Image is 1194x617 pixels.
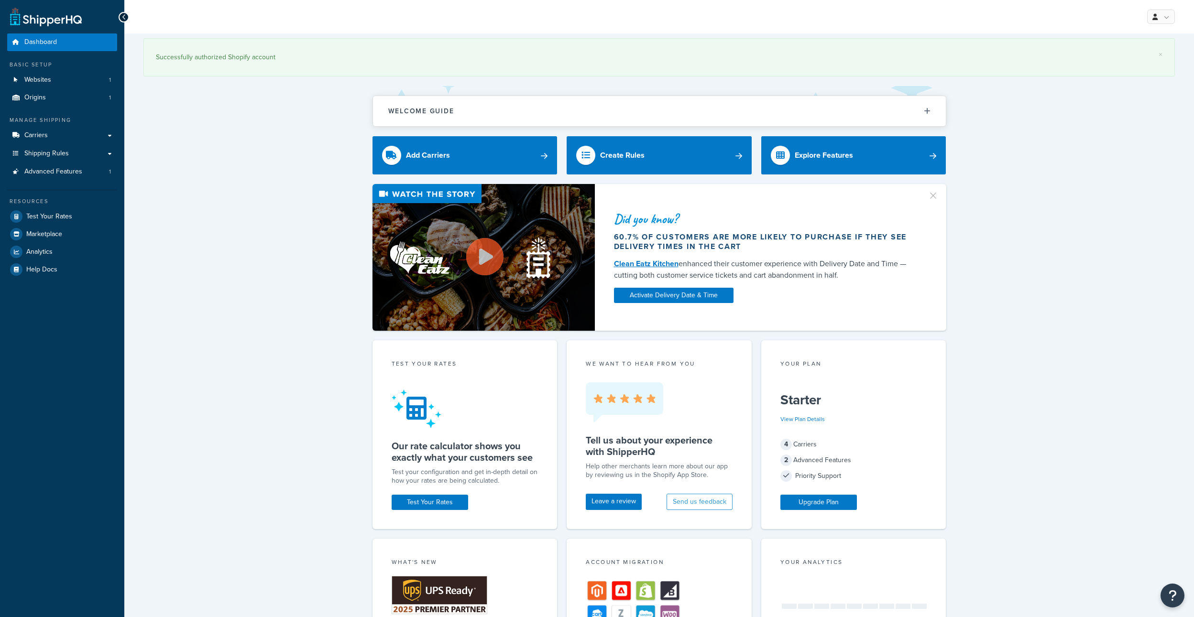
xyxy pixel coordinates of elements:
[586,462,733,479] p: Help other merchants learn more about our app by reviewing us in the Shopify App Store.
[109,168,111,176] span: 1
[586,359,733,368] p: we want to hear from you
[7,208,117,225] a: Test Your Rates
[780,558,927,569] div: Your Analytics
[667,494,733,510] button: Send us feedback
[7,243,117,260] a: Analytics
[780,359,927,370] div: Your Plan
[586,494,642,510] a: Leave a review
[586,558,733,569] div: Account Migration
[614,232,916,251] div: 60.7% of customers are more likely to purchase if they see delivery times in the cart
[1161,584,1184,607] button: Open Resource Center
[7,71,117,89] a: Websites1
[780,392,927,408] h5: Starter
[24,76,51,84] span: Websites
[614,212,916,226] div: Did you know?
[372,184,595,331] img: Video thumbnail
[392,495,468,510] a: Test Your Rates
[7,163,117,181] li: Advanced Features
[109,76,111,84] span: 1
[780,495,857,510] a: Upgrade Plan
[392,558,538,569] div: What's New
[7,163,117,181] a: Advanced Features1
[388,108,454,115] h2: Welcome Guide
[7,33,117,51] a: Dashboard
[392,359,538,370] div: Test your rates
[7,261,117,278] a: Help Docs
[26,213,72,221] span: Test Your Rates
[7,89,117,107] a: Origins1
[156,51,1162,64] div: Successfully authorized Shopify account
[780,469,927,483] div: Priority Support
[7,89,117,107] li: Origins
[24,168,82,176] span: Advanced Features
[795,149,853,162] div: Explore Features
[7,145,117,162] a: Shipping Rules
[780,454,927,467] div: Advanced Features
[373,96,946,126] button: Welcome Guide
[586,434,733,457] h5: Tell us about your experience with ShipperHQ
[780,455,792,466] span: 2
[614,258,679,269] a: Clean Eatz Kitchen
[26,248,53,256] span: Analytics
[7,71,117,89] li: Websites
[614,258,916,281] div: enhanced their customer experience with Delivery Date and Time — cutting both customer service ti...
[372,136,558,174] a: Add Carriers
[392,440,538,463] h5: Our rate calculator shows you exactly what your customers see
[392,468,538,485] div: Test your configuration and get in-depth detail on how your rates are being calculated.
[780,415,825,423] a: View Plan Details
[7,226,117,243] a: Marketplace
[780,438,927,451] div: Carriers
[406,149,450,162] div: Add Carriers
[567,136,752,174] a: Create Rules
[761,136,946,174] a: Explore Features
[24,38,57,46] span: Dashboard
[7,116,117,124] div: Manage Shipping
[7,197,117,206] div: Resources
[7,61,117,69] div: Basic Setup
[24,131,48,140] span: Carriers
[26,230,62,238] span: Marketplace
[24,94,46,102] span: Origins
[780,439,792,450] span: 4
[600,149,645,162] div: Create Rules
[26,266,57,274] span: Help Docs
[24,150,69,158] span: Shipping Rules
[614,288,734,303] a: Activate Delivery Date & Time
[1159,51,1162,58] a: ×
[7,127,117,144] a: Carriers
[109,94,111,102] span: 1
